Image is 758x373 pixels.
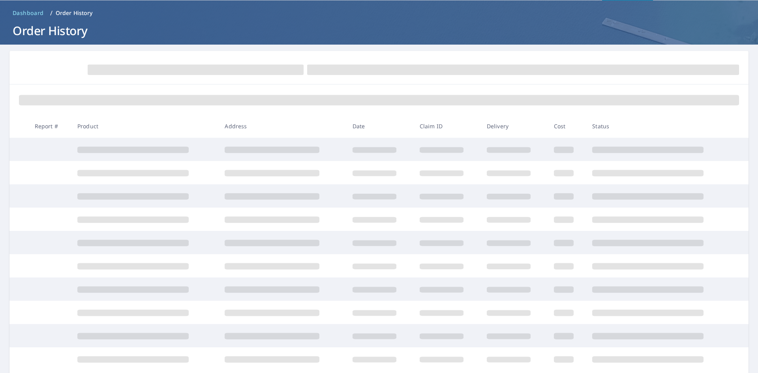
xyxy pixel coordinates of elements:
nav: breadcrumb [9,7,749,19]
th: Product [71,114,218,138]
p: Order History [56,9,93,17]
th: Delivery [480,114,548,138]
th: Date [346,114,413,138]
th: Status [586,114,734,138]
th: Cost [548,114,586,138]
span: Dashboard [13,9,44,17]
h1: Order History [9,22,749,39]
th: Claim ID [413,114,480,138]
li: / [50,8,53,18]
th: Report # [28,114,71,138]
th: Address [218,114,346,138]
a: Dashboard [9,7,47,19]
